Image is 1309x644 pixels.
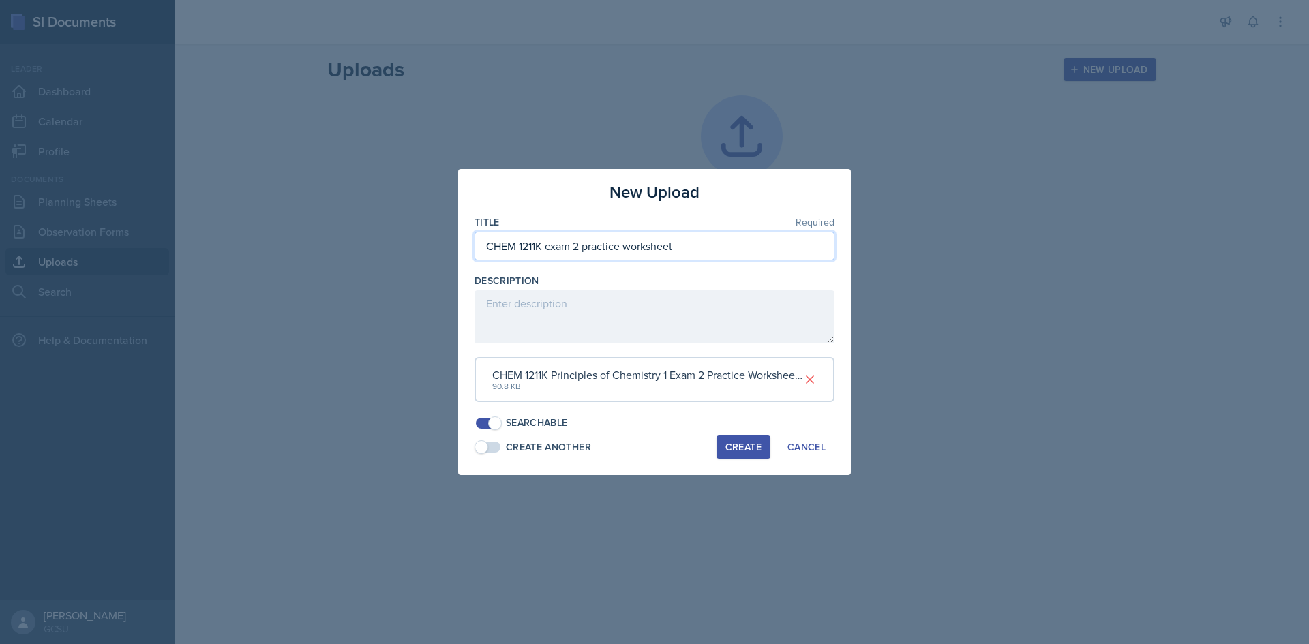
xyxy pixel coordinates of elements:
div: Cancel [787,442,826,453]
button: Cancel [779,435,834,459]
span: Required [796,217,834,227]
div: Create Another [506,440,591,455]
div: Searchable [506,416,568,430]
div: Create [725,442,762,453]
button: Create [717,435,770,459]
div: 90.8 KB [492,380,803,393]
input: Enter title [475,232,834,260]
div: CHEM 1211K Principles of Chemistry 1 Exam 2 Practice Worksheet.pdf [492,367,803,383]
h3: New Upload [610,180,699,204]
label: Description [475,274,539,288]
label: Title [475,215,500,229]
